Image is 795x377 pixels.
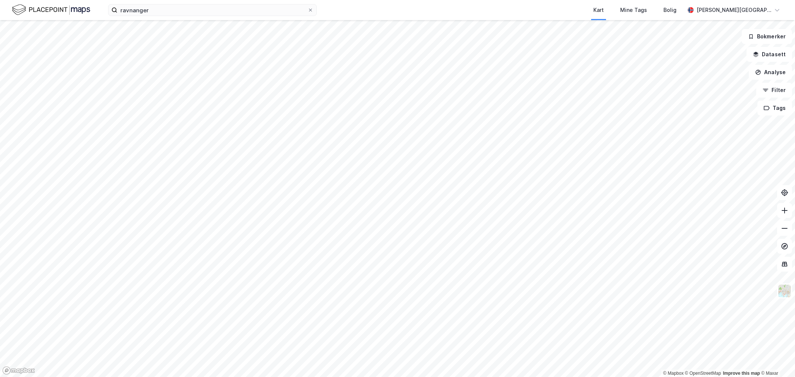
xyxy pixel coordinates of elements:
iframe: Chat Widget [758,341,795,377]
a: Mapbox [663,371,684,376]
img: logo.f888ab2527a4732fd821a326f86c7f29.svg [12,3,90,16]
img: Z [777,284,792,298]
a: Mapbox homepage [2,366,35,375]
button: Datasett [747,47,792,62]
a: Improve this map [723,371,760,376]
div: Mine Tags [620,6,647,15]
div: Kart [593,6,604,15]
div: Bolig [663,6,676,15]
button: Analyse [749,65,792,80]
button: Filter [756,83,792,98]
button: Bokmerker [742,29,792,44]
input: Søk på adresse, matrikkel, gårdeiere, leietakere eller personer [117,4,307,16]
button: Tags [757,101,792,115]
a: OpenStreetMap [685,371,721,376]
div: [PERSON_NAME][GEOGRAPHIC_DATA] [697,6,771,15]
